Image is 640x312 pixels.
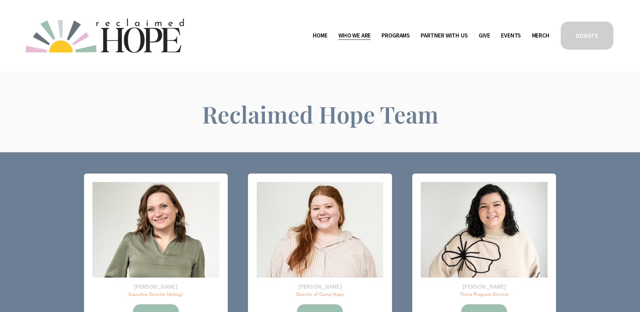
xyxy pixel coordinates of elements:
[202,99,439,129] span: Reclaimed Hope Team
[382,31,410,41] span: Programs
[338,30,371,41] a: folder dropdown
[421,30,468,41] a: folder dropdown
[532,30,550,41] a: Merch
[338,31,371,41] span: Who We Are
[26,19,184,53] img: Reclaimed Hope Initiative
[421,292,547,298] p: Thrive Program Director
[560,21,614,51] a: DONATE
[382,30,410,41] a: folder dropdown
[92,283,219,290] h2: [PERSON_NAME]
[257,292,383,298] p: Director of Camp Hope
[313,30,328,41] a: Home
[501,30,521,41] a: Events
[92,292,219,298] p: Executive Director (Acting)
[257,283,383,290] h2: [PERSON_NAME]
[479,30,490,41] a: Give
[421,283,547,290] h2: [PERSON_NAME]
[421,31,468,41] span: Partner With Us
